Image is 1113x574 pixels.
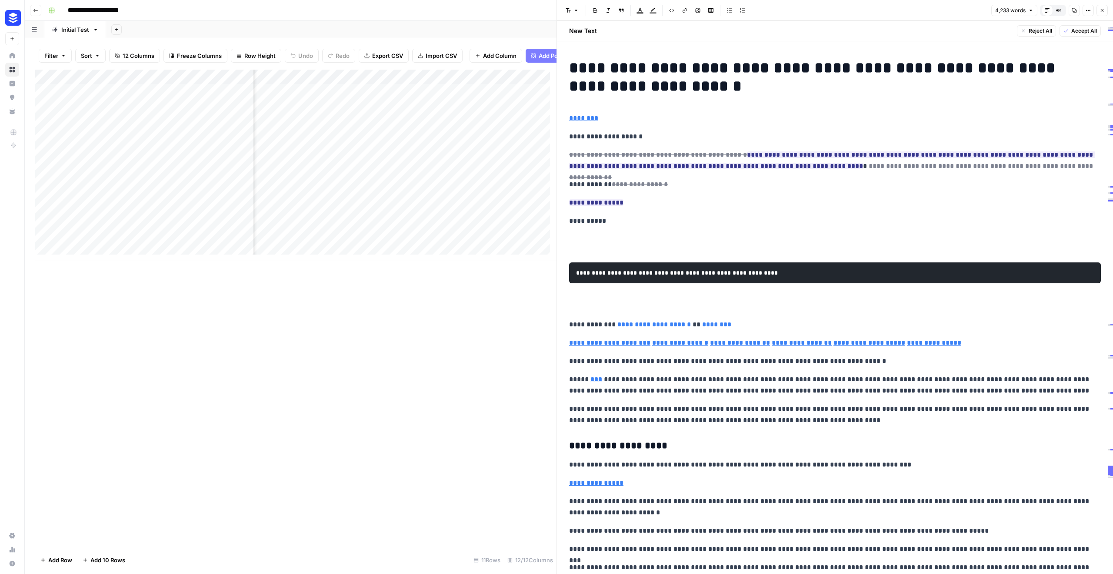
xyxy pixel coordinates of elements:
h2: New Text [569,27,597,35]
a: Usage [5,543,19,557]
span: Freeze Columns [177,51,222,60]
a: Initial Test [44,21,106,38]
div: Initial Test [61,25,89,34]
button: Add 10 Rows [77,553,130,567]
span: 4,233 words [995,7,1026,14]
span: Sort [81,51,92,60]
span: Redo [336,51,350,60]
button: Redo [322,49,355,63]
span: Add Row [48,556,72,564]
a: Home [5,49,19,63]
button: Add Column [470,49,522,63]
button: 12 Columns [109,49,160,63]
button: Add Power Agent [526,49,591,63]
span: Import CSV [426,51,457,60]
span: Filter [44,51,58,60]
a: Your Data [5,104,19,118]
button: Freeze Columns [163,49,227,63]
a: Opportunities [5,91,19,104]
span: Undo [298,51,313,60]
div: 11 Rows [470,553,504,567]
span: Row Height [244,51,276,60]
a: Browse [5,63,19,77]
button: Help + Support [5,557,19,571]
button: Add Row [35,553,77,567]
button: Workspace: Buffer [5,7,19,29]
a: Settings [5,529,19,543]
button: Filter [39,49,72,63]
span: Add Column [483,51,517,60]
span: 12 Columns [123,51,154,60]
button: Accept All [1060,25,1101,37]
span: Reject All [1029,27,1052,35]
span: Add Power Agent [539,51,586,60]
button: Row Height [231,49,281,63]
button: Export CSV [359,49,409,63]
span: Accept All [1071,27,1097,35]
span: Add 10 Rows [90,556,125,564]
span: Export CSV [372,51,403,60]
div: 12/12 Columns [504,553,556,567]
button: Reject All [1017,25,1056,37]
button: 4,233 words [991,5,1037,16]
button: Undo [285,49,319,63]
img: Buffer Logo [5,10,21,26]
a: Insights [5,77,19,91]
button: Sort [75,49,106,63]
button: Import CSV [412,49,463,63]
